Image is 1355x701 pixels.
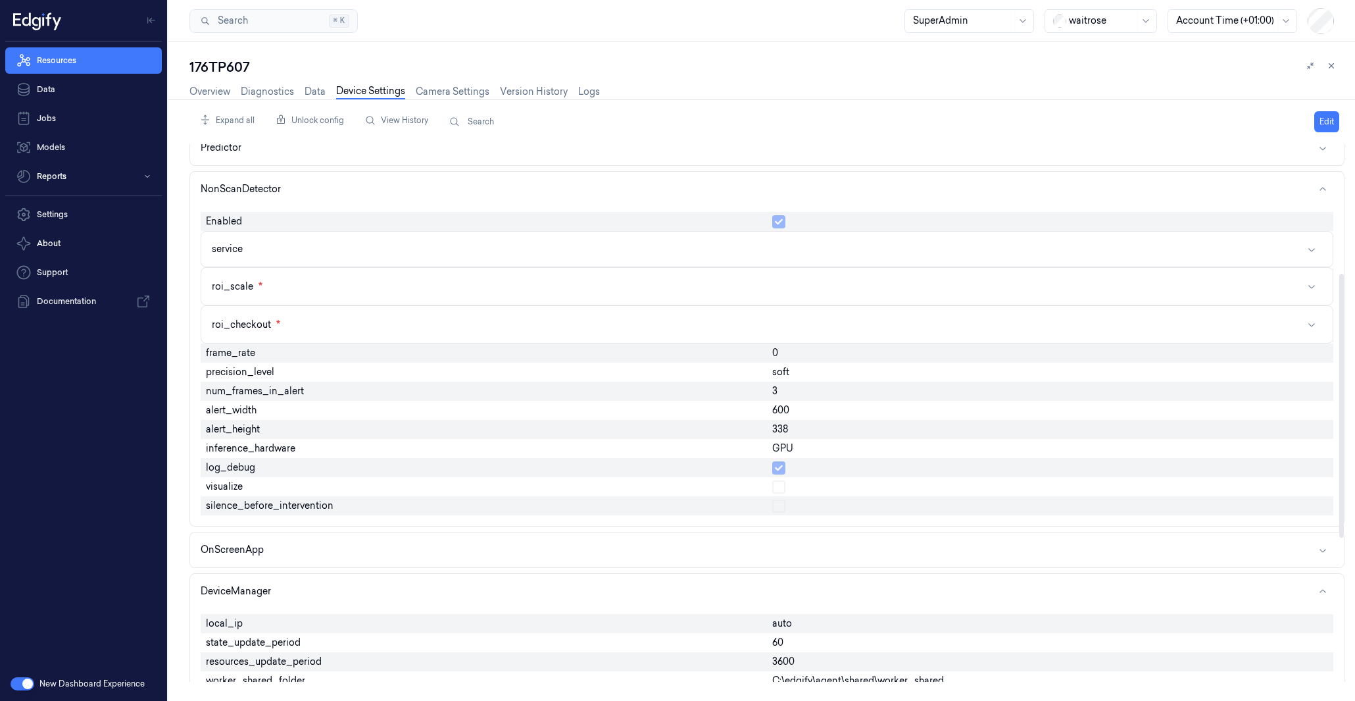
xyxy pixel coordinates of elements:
[206,442,295,455] span: inference_hardware
[201,182,281,196] div: NonScanDetector
[190,574,1344,609] button: DeviceManager
[206,499,333,513] span: silence_before_intervention
[201,268,1333,305] button: roi_scale*
[772,674,944,688] span: C:\edgify\agent\shared\worker_shared
[206,215,242,228] span: Enabled
[206,674,305,688] span: worker_shared_folder
[5,288,162,315] a: Documentation
[416,85,489,99] a: Camera Settings
[212,14,248,28] span: Search
[772,617,792,631] span: auto
[201,306,1333,343] button: roi_checkout*
[206,636,301,650] span: state_update_period
[195,110,260,131] button: Expand all
[206,365,274,379] span: precision_level
[772,346,778,360] span: 0
[201,232,1333,267] button: service
[772,655,795,669] span: 3600
[5,230,162,257] button: About
[1314,111,1339,132] button: Edit
[190,172,1344,207] button: NonScanDetector
[772,636,783,650] span: 60
[190,207,1344,526] div: NonScanDetector
[195,108,260,133] div: Expand all
[201,543,264,557] div: OnScreenApp
[190,532,1344,567] button: OnScreenApp
[206,423,260,436] span: alert_height
[772,384,777,398] span: 3
[5,201,162,228] a: Settings
[305,85,326,99] a: Data
[206,655,322,669] span: resources_update_period
[212,242,243,256] div: service
[500,85,568,99] a: Version History
[270,108,349,133] div: Unlock config
[189,9,358,33] button: Search⌘K
[5,134,162,161] a: Models
[141,10,162,31] button: Toggle Navigation
[212,317,280,332] div: roi_checkout
[360,110,433,131] button: View History
[5,259,162,286] a: Support
[5,76,162,103] a: Data
[206,346,255,360] span: frame_rate
[772,423,788,436] span: 338
[206,461,255,475] span: log_debug
[270,110,349,131] button: Unlock config
[5,163,162,190] button: Reports
[5,105,162,132] a: Jobs
[212,278,262,294] div: roi_scale
[772,365,789,379] span: soft
[190,130,1344,165] button: Predictor
[772,442,793,455] span: GPU
[5,47,162,74] a: Resources
[189,58,1344,76] div: 176TP607
[206,403,257,417] span: alert_width
[772,403,789,417] span: 600
[336,84,405,99] a: Device Settings
[201,141,241,155] div: Predictor
[578,85,600,99] a: Logs
[201,584,271,598] div: DeviceManager
[206,384,304,398] span: num_frames_in_alert
[189,85,230,99] a: Overview
[206,617,243,631] span: local_ip
[241,85,294,99] a: Diagnostics
[206,480,243,494] span: visualize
